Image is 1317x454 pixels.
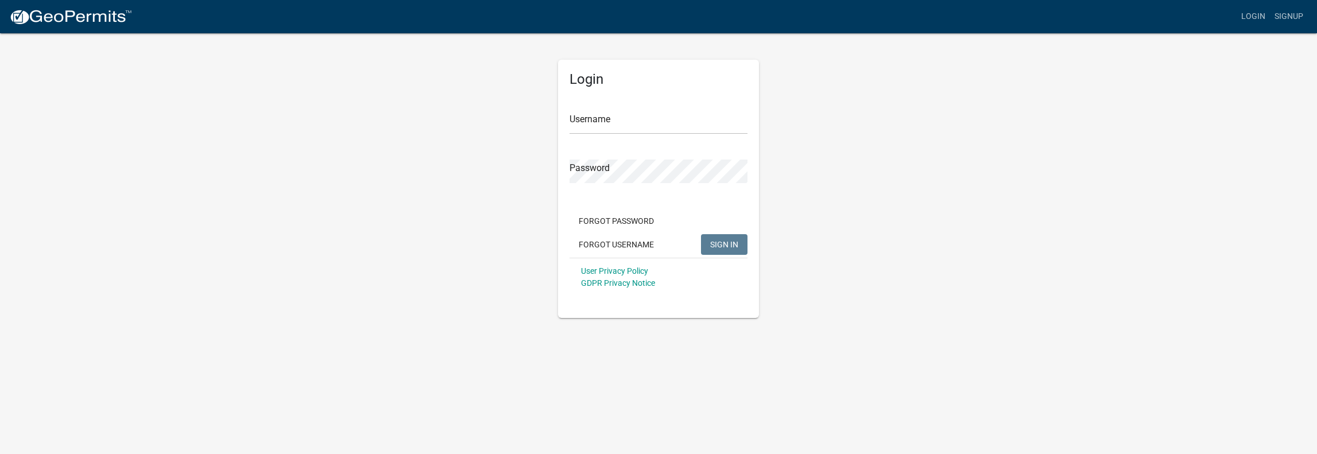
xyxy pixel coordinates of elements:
[701,234,747,255] button: SIGN IN
[1237,6,1270,28] a: Login
[710,239,738,249] span: SIGN IN
[581,266,648,275] a: User Privacy Policy
[570,234,663,255] button: Forgot Username
[581,278,655,288] a: GDPR Privacy Notice
[1270,6,1308,28] a: Signup
[570,211,663,231] button: Forgot Password
[570,71,747,88] h5: Login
